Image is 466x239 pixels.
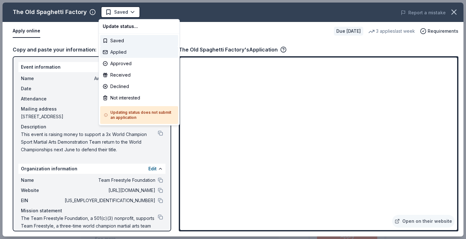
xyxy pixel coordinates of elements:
div: Applied [100,46,178,58]
h5: Updating status does not submit an application [104,110,174,120]
div: Saved [100,35,178,46]
div: Received [100,69,178,81]
div: Declined [100,81,178,92]
span: Award Banquet Silent Auction [116,8,167,15]
div: Update status... [100,21,178,32]
div: Approved [100,58,178,69]
div: Not interested [100,92,178,104]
